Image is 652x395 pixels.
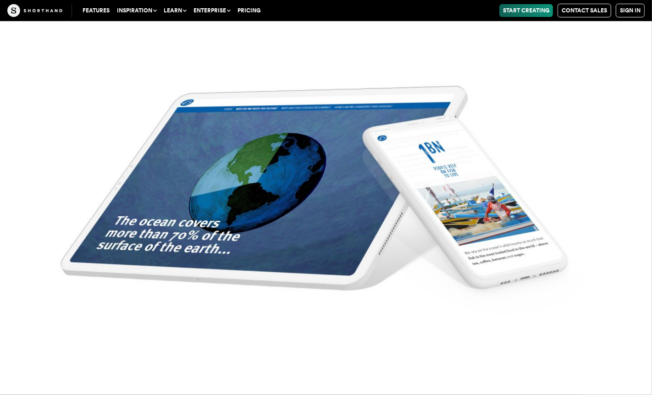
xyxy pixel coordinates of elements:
a: Features [79,4,113,17]
a: Start Creating [499,4,553,17]
button: Enterprise [190,4,234,17]
a: Pricing [234,4,264,17]
a: Sign in [616,4,645,17]
button: Learn [160,4,190,17]
a: Contact Sales [558,4,611,17]
img: The Craft [7,4,62,17]
button: Inspiration [113,4,160,17]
